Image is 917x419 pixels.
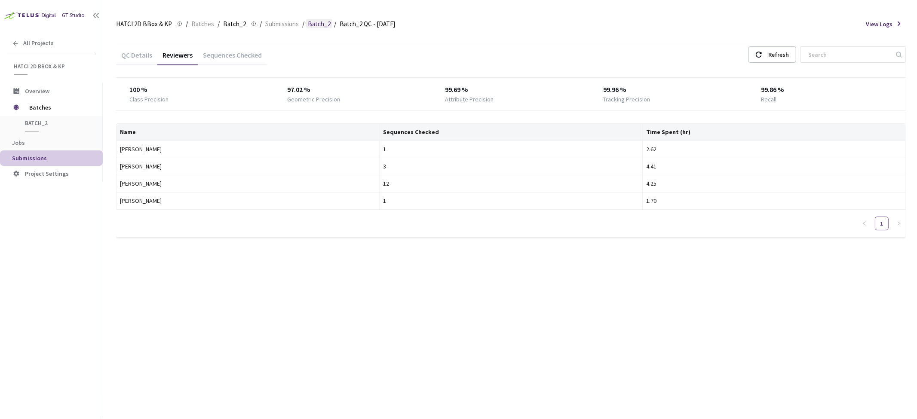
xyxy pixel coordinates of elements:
[803,47,895,62] input: Search
[287,95,340,104] div: Geometric Precision
[12,154,47,162] span: Submissions
[858,217,871,230] button: left
[892,217,906,230] li: Next Page
[383,144,639,154] div: 1
[191,19,214,29] span: Batches
[340,19,395,29] span: Batch_2 QC - [DATE]
[862,221,867,226] span: left
[603,85,735,95] div: 99.96 %
[896,221,902,226] span: right
[120,144,376,154] div: [PERSON_NAME]
[445,85,577,95] div: 99.69 %
[129,95,169,104] div: Class Precision
[12,139,25,147] span: Jobs
[14,63,91,70] span: HATCI 2D BBox & KP
[29,99,88,116] span: Batches
[62,12,85,20] div: GT Studio
[383,196,639,205] div: 1
[25,170,69,177] span: Project Settings
[265,19,299,29] span: Submissions
[117,124,380,141] th: Name
[129,85,261,95] div: 100 %
[120,179,376,188] div: [PERSON_NAME]
[186,19,188,29] li: /
[892,217,906,230] button: right
[383,162,639,171] div: 3
[260,19,262,29] li: /
[768,47,789,62] div: Refresh
[875,217,889,230] li: 1
[223,19,246,29] span: Batch_2
[383,179,639,188] div: 12
[120,196,376,205] div: [PERSON_NAME]
[25,119,89,127] span: Batch_2
[380,124,643,141] th: Sequences Checked
[866,20,892,28] span: View Logs
[334,19,336,29] li: /
[445,95,494,104] div: Attribute Precision
[287,85,419,95] div: 97.02 %
[264,19,301,28] a: Submissions
[646,179,902,188] div: 4.25
[190,19,216,28] a: Batches
[875,217,888,230] a: 1
[157,51,198,65] div: Reviewers
[218,19,220,29] li: /
[858,217,871,230] li: Previous Page
[646,144,902,154] div: 2.62
[643,124,906,141] th: Time Spent (hr)
[302,19,304,29] li: /
[603,95,650,104] div: Tracking Precision
[198,51,267,65] div: Sequences Checked
[25,87,49,95] span: Overview
[308,19,331,29] span: Batch_2
[23,40,54,47] span: All Projects
[116,51,157,65] div: QC Details
[761,95,776,104] div: Recall
[116,19,172,29] span: HATCI 2D BBox & KP
[306,19,332,28] a: Batch_2
[646,196,902,205] div: 1.70
[646,162,902,171] div: 4.41
[761,85,892,95] div: 99.86 %
[120,162,376,171] div: [PERSON_NAME]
